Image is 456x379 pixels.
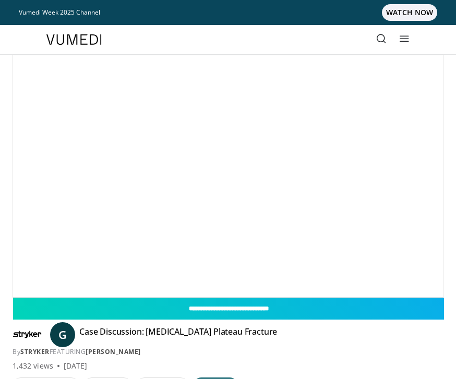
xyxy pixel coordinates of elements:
[64,361,87,371] div: [DATE]
[46,34,102,45] img: VuMedi Logo
[13,361,53,371] span: 1,432 views
[13,326,42,343] img: Stryker
[382,4,437,21] span: WATCH NOW
[13,347,443,357] div: By FEATURING
[13,55,443,297] video-js: Video Player
[79,326,277,343] h4: Case Discussion: [MEDICAL_DATA] Plateau Fracture
[20,347,50,356] a: Stryker
[19,4,437,21] a: Vumedi Week 2025 ChannelWATCH NOW
[86,347,141,356] a: [PERSON_NAME]
[50,322,75,347] a: G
